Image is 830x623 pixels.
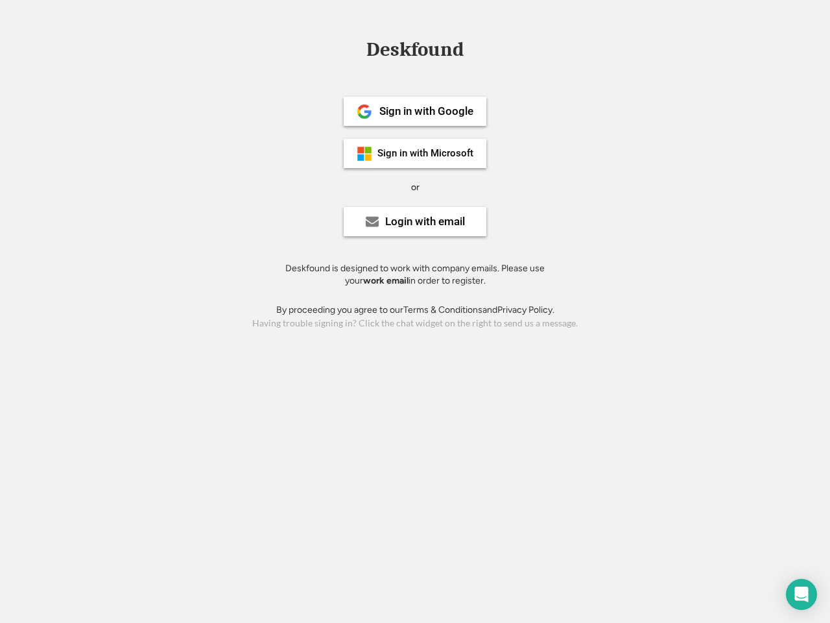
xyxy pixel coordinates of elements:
strong: work email [363,275,409,286]
img: 1024px-Google__G__Logo.svg.png [357,104,372,119]
div: Open Intercom Messenger [786,579,817,610]
a: Privacy Policy. [497,304,554,315]
div: By proceeding you agree to our and [276,304,554,317]
div: Sign in with Google [379,106,473,117]
div: Sign in with Microsoft [377,149,473,158]
div: Deskfound is designed to work with company emails. Please use your in order to register. [269,262,561,287]
a: Terms & Conditions [403,304,482,315]
div: or [411,181,420,194]
div: Deskfound [360,40,470,60]
div: Login with email [385,216,465,227]
img: ms-symbollockup_mssymbol_19.png [357,146,372,162]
